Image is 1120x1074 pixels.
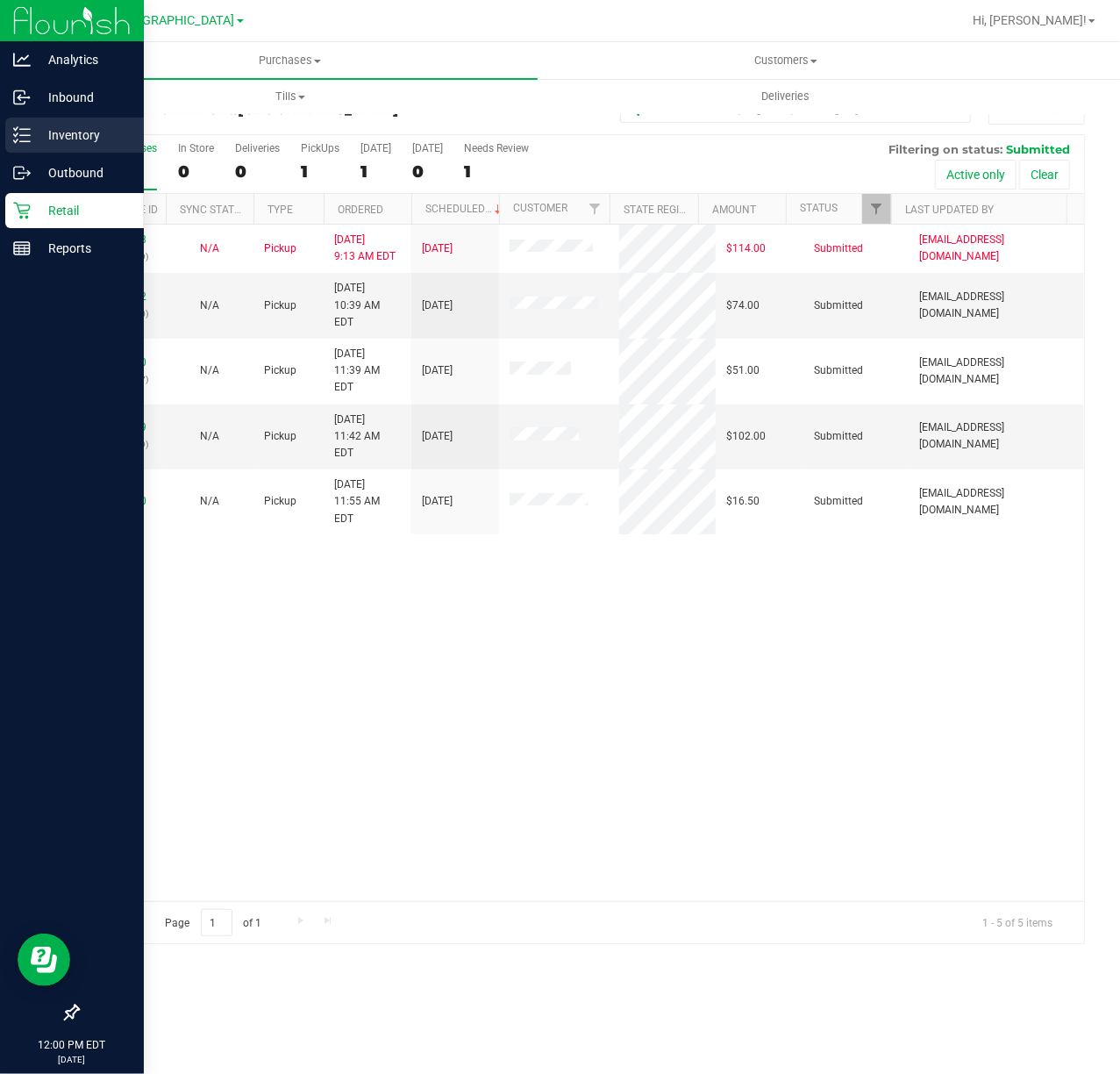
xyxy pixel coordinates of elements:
[1006,142,1070,156] span: Submitted
[905,204,994,216] a: Last Updated By
[264,428,296,445] span: Pickup
[464,161,529,182] div: 1
[726,240,766,257] span: $114.00
[726,297,760,314] span: $74.00
[31,125,136,146] p: Inventory
[538,42,1033,79] a: Customers
[264,362,296,379] span: Pickup
[412,161,443,182] div: 0
[77,102,413,118] h3: Purchase Fulfillment:
[200,242,219,254] span: Not Applicable
[726,428,766,445] span: $102.00
[334,412,401,462] span: [DATE] 11:42 AM EDT
[178,142,214,154] div: In Store
[31,162,136,183] p: Outbound
[919,419,1074,453] span: [EMAIL_ADDRESS][DOMAIN_NAME]
[31,87,136,108] p: Inbound
[581,194,610,224] a: Filter
[42,42,538,79] a: Purchases
[115,13,235,28] span: [GEOGRAPHIC_DATA]
[301,142,339,154] div: PickUps
[862,194,891,224] a: Filter
[13,164,31,182] inline-svg: Outbound
[18,934,70,986] iframe: Resource center
[42,78,538,115] a: Tills
[264,240,296,257] span: Pickup
[200,299,219,311] span: Not Applicable
[264,297,296,314] span: Pickup
[200,364,219,376] span: Not Applicable
[538,78,1033,115] a: Deliveries
[235,161,280,182] div: 0
[338,204,383,216] a: Ordered
[13,126,31,144] inline-svg: Inventory
[422,240,453,257] span: [DATE]
[264,493,296,510] span: Pickup
[814,362,863,379] span: Submitted
[919,485,1074,519] span: [EMAIL_ADDRESS][DOMAIN_NAME]
[200,495,219,507] span: Not Applicable
[919,289,1074,322] span: [EMAIL_ADDRESS][DOMAIN_NAME]
[814,297,863,314] span: Submitted
[334,280,401,331] span: [DATE] 10:39 AM EDT
[422,428,453,445] span: [DATE]
[539,53,1032,68] span: Customers
[200,362,219,379] button: N/A
[334,232,396,265] span: [DATE] 9:13 AM EDT
[888,142,1002,156] span: Filtering on status:
[13,240,31,257] inline-svg: Reports
[43,89,537,104] span: Tills
[200,297,219,314] button: N/A
[738,89,833,104] span: Deliveries
[814,493,863,510] span: Submitted
[31,238,136,259] p: Reports
[814,240,863,257] span: Submitted
[334,346,401,397] span: [DATE] 11:39 AM EDT
[726,362,760,379] span: $51.00
[8,1037,136,1053] p: 12:00 PM EDT
[235,142,280,154] div: Deliveries
[973,13,1087,27] span: Hi, [PERSON_NAME]!
[150,909,276,936] span: Page of 1
[422,493,453,510] span: [DATE]
[200,428,219,445] button: N/A
[268,204,293,216] a: Type
[726,493,760,510] span: $16.50
[919,354,1074,388] span: [EMAIL_ADDRESS][DOMAIN_NAME]
[31,49,136,70] p: Analytics
[1019,160,1070,190] button: Clear
[42,53,538,68] span: Purchases
[200,240,219,257] button: N/A
[919,232,1074,265] span: [EMAIL_ADDRESS][DOMAIN_NAME]
[360,161,391,182] div: 1
[968,909,1066,935] span: 1 - 5 of 5 items
[8,1053,136,1066] p: [DATE]
[412,142,443,154] div: [DATE]
[31,200,136,221] p: Retail
[422,297,453,314] span: [DATE]
[13,89,31,106] inline-svg: Inbound
[712,204,756,216] a: Amount
[178,161,214,182] div: 0
[360,142,391,154] div: [DATE]
[800,202,838,214] a: Status
[334,476,401,527] span: [DATE] 11:55 AM EDT
[180,204,247,216] a: Sync Status
[464,142,529,154] div: Needs Review
[425,203,505,215] a: Scheduled
[814,428,863,445] span: Submitted
[200,430,219,442] span: Not Applicable
[201,909,232,936] input: 1
[200,493,219,510] button: N/A
[301,161,339,182] div: 1
[513,202,567,214] a: Customer
[13,202,31,219] inline-svg: Retail
[624,204,717,216] a: State Registry ID
[13,51,31,68] inline-svg: Analytics
[935,160,1017,190] button: Active only
[422,362,453,379] span: [DATE]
